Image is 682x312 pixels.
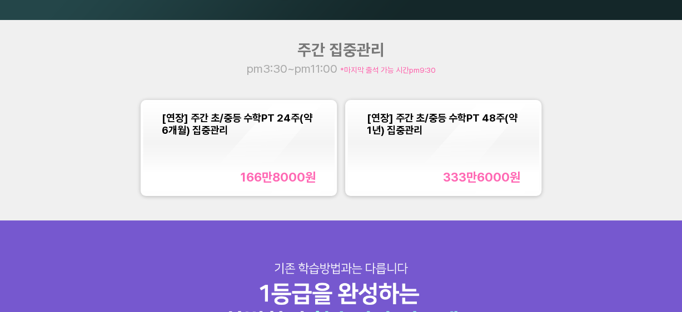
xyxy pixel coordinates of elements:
[340,66,435,74] span: *마지막 출석 가능 시간 pm9:30
[297,41,385,59] span: 주간 집중관리
[366,112,517,136] span: [연장] 주간 초/중등 수학PT 48주(약 1년) 집중관리
[240,170,316,184] div: 166만8000 원
[162,112,312,136] span: [연장] 주간 초/중등 수학PT 24주(약 6개월) 집중관리
[246,62,340,76] span: pm3:30~pm11:00
[443,170,520,184] div: 333만6000 원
